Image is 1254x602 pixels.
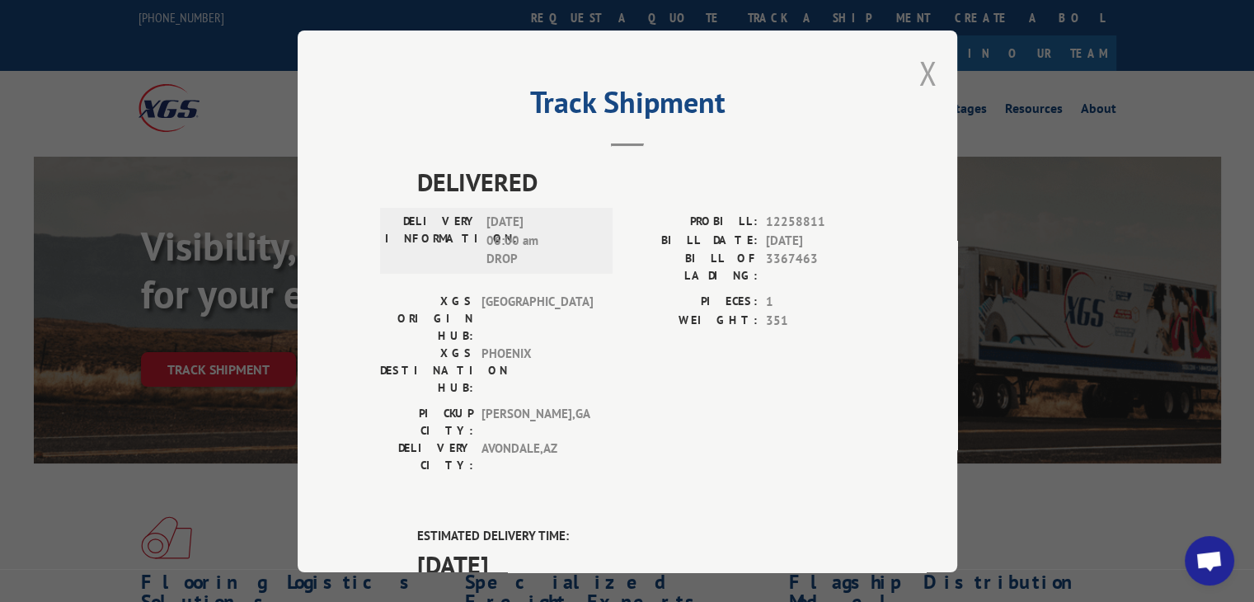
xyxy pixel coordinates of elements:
label: BILL DATE: [627,231,758,250]
label: DELIVERY CITY: [380,440,473,474]
span: [DATE] [766,231,875,250]
a: Open chat [1185,536,1234,586]
label: BILL OF LADING: [627,250,758,285]
span: AVONDALE , AZ [481,440,593,474]
span: DELIVERED [417,163,875,200]
label: PIECES: [627,293,758,312]
span: 1 [766,293,875,312]
button: Close modal [918,51,937,95]
span: [GEOGRAPHIC_DATA] [481,293,593,345]
span: 3367463 [766,250,875,285]
span: [DATE] [417,545,875,582]
label: DELIVERY INFORMATION: [385,213,478,269]
label: PROBILL: [627,213,758,232]
h2: Track Shipment [380,91,875,122]
label: ESTIMATED DELIVERY TIME: [417,527,875,546]
label: XGS ORIGIN HUB: [380,293,473,345]
span: 351 [766,311,875,330]
span: PHOENIX [481,345,593,397]
label: WEIGHT: [627,311,758,330]
label: XGS DESTINATION HUB: [380,345,473,397]
label: PICKUP CITY: [380,405,473,440]
span: [DATE] 06:00 am DROP [486,213,598,269]
span: [PERSON_NAME] , GA [481,405,593,440]
span: 12258811 [766,213,875,232]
